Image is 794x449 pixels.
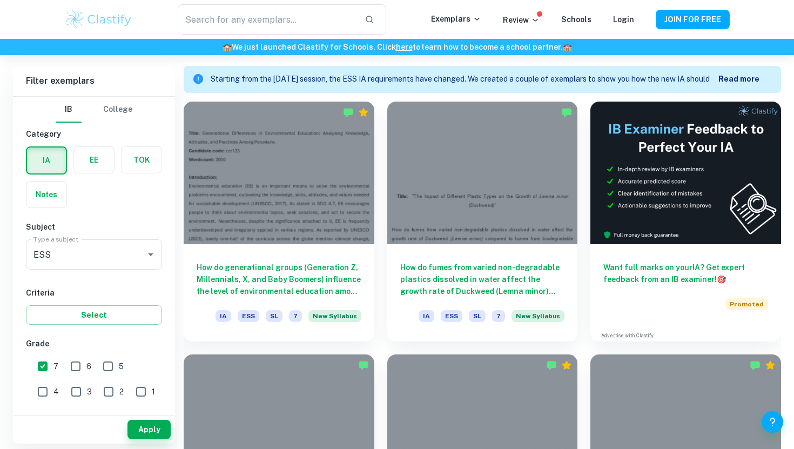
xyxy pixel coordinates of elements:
span: 5 [119,360,124,372]
h6: We just launched Clastify for Schools. Click to learn how to become a school partner. [2,41,792,53]
label: Type a subject [33,234,78,244]
div: Starting from the May 2026 session, the ESS IA requirements have changed. We created this exempla... [512,310,564,329]
span: SL [266,310,282,322]
span: 7 [492,310,505,322]
a: How do generational groups (Generation Z, Millennials, X, and Baby Boomers) influence the level o... [184,102,374,341]
div: Premium [561,360,572,371]
a: Want full marks on yourIA? Get expert feedback from an IB examiner!PromotedAdvertise with Clastify [590,102,781,341]
button: Notes [26,182,66,207]
button: JOIN FOR FREE [656,10,730,29]
a: Schools [561,15,591,24]
img: Marked [343,107,354,118]
div: Filter type choice [56,97,132,123]
a: How do fumes from varied non-degradable plastics dissolved in water affect the growth rate of Duc... [387,102,578,341]
img: Thumbnail [590,102,781,244]
img: Marked [561,107,572,118]
span: 6 [86,360,91,372]
button: Open [143,247,158,262]
button: IA [27,148,66,173]
span: New Syllabus [512,310,564,322]
img: Marked [750,360,761,371]
input: Search for any exemplars... [178,4,356,35]
a: Advertise with Clastify [601,332,654,339]
h6: Grade [26,338,162,350]
span: Promoted [725,298,768,310]
div: Premium [358,107,369,118]
span: 🏫 [563,43,572,51]
button: Select [26,305,162,325]
h6: How do fumes from varied non-degradable plastics dissolved in water affect the growth rate of Duc... [400,262,565,297]
span: 🏫 [223,43,232,51]
button: EE [74,147,114,173]
button: Apply [127,420,171,439]
span: 7 [53,360,58,372]
button: TOK [122,147,162,173]
span: IA [216,310,231,322]
h6: Want full marks on your IA ? Get expert feedback from an IB examiner! [603,262,768,285]
span: SL [469,310,486,322]
span: 1 [152,386,155,398]
div: Starting from the May 2026 session, the ESS IA requirements have changed. We created this exempla... [308,310,361,329]
p: Starting from the [DATE] session, the ESS IA requirements have changed. We created a couple of ex... [211,73,718,85]
button: IB [56,97,82,123]
h6: Subject [26,221,162,233]
span: 🎯 [717,275,726,284]
a: Login [613,15,634,24]
span: 3 [87,386,92,398]
span: 7 [289,310,302,322]
span: ESS [441,310,462,322]
img: Clastify logo [64,9,133,30]
button: Help and Feedback [762,411,783,433]
span: New Syllabus [308,310,361,322]
b: Read more [718,75,759,83]
h6: Criteria [26,287,162,299]
h6: Filter exemplars [13,66,175,96]
h6: Category [26,128,162,140]
span: 4 [53,386,59,398]
h6: How do generational groups (Generation Z, Millennials, X, and Baby Boomers) influence the level o... [197,262,361,297]
p: Review [503,14,540,26]
div: Premium [765,360,776,371]
img: Marked [546,360,557,371]
span: IA [419,310,434,322]
span: 2 [119,386,124,398]
span: ESS [238,310,259,322]
a: here [396,43,413,51]
p: Exemplars [431,13,481,25]
img: Marked [358,360,369,371]
button: College [103,97,132,123]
